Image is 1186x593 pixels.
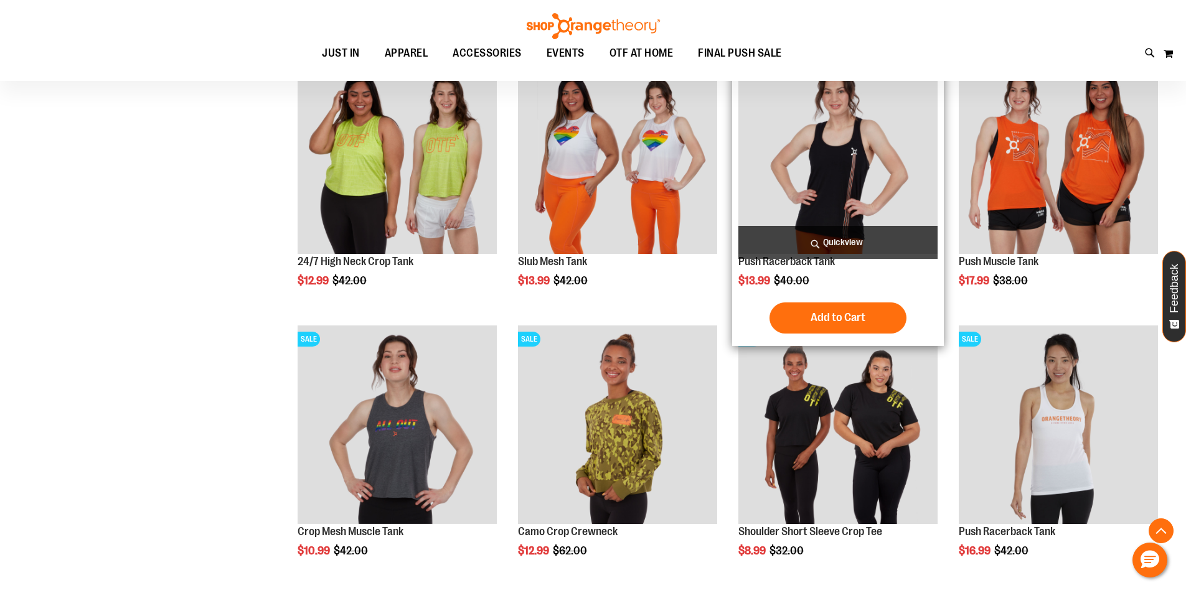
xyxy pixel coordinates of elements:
[738,544,768,557] span: $8.99
[512,319,723,589] div: product
[298,544,332,557] span: $10.99
[609,39,674,67] span: OTF AT HOME
[332,274,369,287] span: $42.00
[518,525,618,538] a: Camo Crop Crewneck
[1162,251,1186,342] button: Feedback - Show survey
[738,226,938,259] a: Quickview
[738,325,938,525] img: Product image for Shoulder Short Sleeve Crop Tee
[994,544,1030,557] span: $42.00
[298,55,497,256] a: Product image for 24/7 High Neck Crop TankSALE
[597,39,686,68] a: OTF AT HOME
[291,319,503,589] div: product
[959,325,1158,525] img: Product image for Push Racerback Tank
[518,332,540,347] span: SALE
[959,55,1158,256] a: Product image for Push Muscle TankSALE
[732,49,944,346] div: product
[738,255,835,268] a: Push Racerback Tank
[959,525,1055,538] a: Push Racerback Tank
[518,55,717,256] a: Product image for Slub Mesh TankSALE
[738,274,772,287] span: $13.99
[738,55,938,256] a: Product image for Push Racerback TankSALE
[953,319,1164,589] div: product
[518,544,551,557] span: $12.99
[953,49,1164,319] div: product
[769,544,806,557] span: $32.00
[738,325,938,526] a: Product image for Shoulder Short Sleeve Crop TeeSALE
[334,544,370,557] span: $42.00
[959,55,1158,254] img: Product image for Push Muscle Tank
[959,325,1158,526] a: Product image for Push Racerback TankSALE
[685,39,794,68] a: FINAL PUSH SALE
[774,274,811,287] span: $40.00
[518,55,717,254] img: Product image for Slub Mesh Tank
[769,302,906,334] button: Add to Cart
[322,39,360,67] span: JUST IN
[518,255,587,268] a: Slub Mesh Tank
[518,325,717,525] img: Product image for Camo Crop Crewneck
[518,325,717,526] a: Product image for Camo Crop CrewneckSALE
[738,525,882,538] a: Shoulder Short Sleeve Crop Tee
[385,39,428,67] span: APPAREL
[291,49,503,319] div: product
[959,255,1038,268] a: Push Muscle Tank
[298,255,413,268] a: 24/7 High Neck Crop Tank
[553,544,589,557] span: $62.00
[298,325,497,526] a: Product image for Crop Mesh Muscle TankSALE
[811,311,865,324] span: Add to Cart
[298,525,403,538] a: Crop Mesh Muscle Tank
[298,55,497,254] img: Product image for 24/7 High Neck Crop Tank
[512,49,723,319] div: product
[553,274,590,287] span: $42.00
[698,39,782,67] span: FINAL PUSH SALE
[298,274,331,287] span: $12.99
[959,544,992,557] span: $16.99
[518,274,552,287] span: $13.99
[298,332,320,347] span: SALE
[959,274,991,287] span: $17.99
[525,13,662,39] img: Shop Orangetheory
[732,319,944,589] div: product
[309,39,372,68] a: JUST IN
[1149,518,1174,543] button: Back To Top
[534,39,597,68] a: EVENTS
[993,274,1030,287] span: $38.00
[453,39,522,67] span: ACCESSORIES
[372,39,441,67] a: APPAREL
[440,39,534,68] a: ACCESSORIES
[1132,543,1167,577] button: Hello, have a question? Let’s chat.
[1169,264,1180,313] span: Feedback
[298,325,497,525] img: Product image for Crop Mesh Muscle Tank
[547,39,585,67] span: EVENTS
[959,332,981,347] span: SALE
[738,55,938,254] img: Product image for Push Racerback Tank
